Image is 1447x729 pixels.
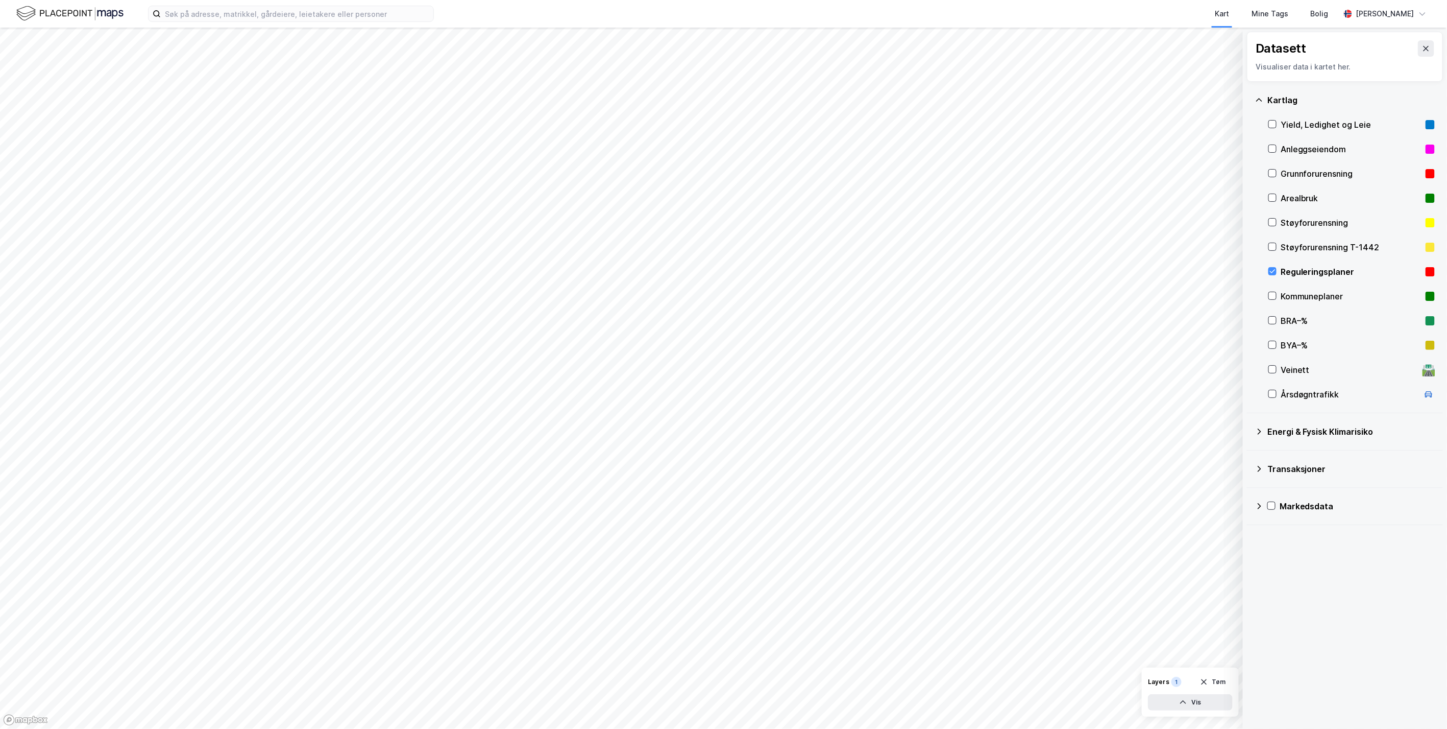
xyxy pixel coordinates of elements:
a: Mapbox homepage [3,714,48,726]
img: logo.f888ab2527a4732fd821a326f86c7f29.svg [16,5,124,22]
div: Mine Tags [1252,8,1288,20]
div: Reguleringsplaner [1281,266,1421,278]
div: Kommuneplaner [1281,290,1421,302]
div: Layers [1148,678,1169,686]
div: 🛣️ [1422,363,1436,377]
div: 1 [1171,677,1182,687]
div: Kontrollprogram for chat [1396,680,1447,729]
div: Støyforurensning T-1442 [1281,241,1421,253]
div: Kartlag [1267,94,1435,106]
iframe: Chat Widget [1396,680,1447,729]
div: Yield, Ledighet og Leie [1281,119,1421,131]
div: Visualiser data i kartet her. [1256,61,1434,73]
button: Tøm [1193,674,1233,690]
div: Anleggseiendom [1281,143,1421,155]
div: BYA–% [1281,339,1421,351]
div: Transaksjoner [1267,463,1435,475]
div: [PERSON_NAME] [1356,8,1414,20]
div: Energi & Fysisk Klimarisiko [1267,426,1435,438]
div: Arealbruk [1281,192,1421,204]
div: Støyforurensning [1281,217,1421,229]
div: Årsdøgntrafikk [1281,388,1418,401]
div: Kart [1215,8,1229,20]
input: Søk på adresse, matrikkel, gårdeiere, leietakere eller personer [161,6,433,21]
div: BRA–% [1281,315,1421,327]
button: Vis [1148,694,1233,711]
div: Veinett [1281,364,1418,376]
div: Datasett [1256,40,1306,57]
div: Grunnforurensning [1281,168,1421,180]
div: Bolig [1311,8,1329,20]
div: Markedsdata [1280,500,1435,512]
